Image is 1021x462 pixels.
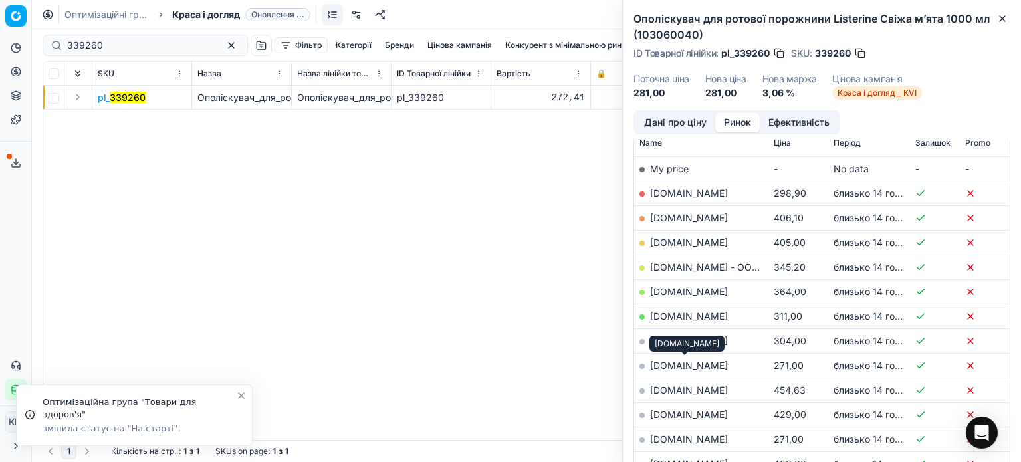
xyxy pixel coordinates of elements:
[43,423,236,435] div: змінила статус на "На старті".
[650,261,825,273] a: [DOMAIN_NAME] - ООО «Эпицентр К»
[832,74,922,84] dt: Цінова кампанія
[297,91,386,104] div: Ополіскувач_для_ротової_порожнини_Listerine_Свіжа_м’ята_1000_мл_(103060040)
[650,237,728,248] a: [DOMAIN_NAME]
[966,417,998,449] div: Open Intercom Messenger
[297,68,372,79] span: Назва лінійки товарів
[98,91,146,104] button: pl_339260
[705,86,746,100] dd: 281,00
[183,446,187,457] strong: 1
[43,396,236,421] div: Оптимізаційна група "Товари для здоров'я"
[762,86,817,100] dd: 3,06 %
[98,68,114,79] span: SKU
[649,336,725,352] div: [DOMAIN_NAME]
[633,11,1010,43] h2: Ополіскувач для ротової порожнини Listerine Свіжа м’ята 1000 мл (103060040)
[910,156,960,181] td: -
[285,446,288,457] strong: 1
[633,49,719,58] span: ID Товарної лінійки :
[650,409,728,420] a: [DOMAIN_NAME]
[172,8,240,21] span: Краса і догляд
[279,446,283,457] strong: з
[774,384,806,396] span: 454,63
[111,446,176,457] span: Кількість на стр.
[834,409,937,420] span: близько 14 годин тому
[774,409,806,420] span: 429,00
[6,412,26,432] span: КM
[43,443,95,459] nav: pagination
[834,433,937,445] span: близько 14 годин тому
[380,37,419,53] button: Бренди
[828,156,910,181] td: No data
[330,37,377,53] button: Категорії
[650,212,728,223] a: [DOMAIN_NAME]
[834,261,937,273] span: близько 14 годин тому
[596,68,606,79] span: 🔒
[98,91,146,104] span: pl_
[832,86,922,100] span: Краса і догляд _ KVI
[774,335,806,346] span: 304,00
[110,92,146,103] mark: 339260
[397,91,485,104] div: pl_339260
[197,92,572,103] span: Ополіскувач_для_ротової_порожнини_Listerine_Свіжа_м’ята_1000_мл_(103060040)
[64,8,150,21] a: Оптимізаційні групи
[650,384,728,396] a: [DOMAIN_NAME]
[61,443,76,459] button: 1
[196,446,199,457] strong: 1
[172,8,310,21] span: Краса і доглядОновлення ...
[760,113,838,132] button: Ефективність
[650,310,728,322] a: [DOMAIN_NAME]
[500,37,677,53] button: Конкурент з мінімальною ринковою ціною
[960,156,1010,181] td: -
[834,138,861,148] span: Період
[70,66,86,82] button: Expand all
[233,388,249,404] button: Close toast
[497,91,585,104] div: 272,41
[774,360,804,371] span: 271,00
[965,138,990,148] span: Promo
[5,411,27,433] button: КM
[774,212,804,223] span: 406,10
[639,138,662,148] span: Name
[774,138,791,148] span: Ціна
[197,68,221,79] span: Назва
[189,446,193,457] strong: з
[774,187,806,199] span: 298,90
[650,433,728,445] a: [DOMAIN_NAME]
[791,49,812,58] span: SKU :
[67,39,213,52] input: Пошук по SKU або назві
[273,446,276,457] strong: 1
[774,433,804,445] span: 271,00
[650,286,728,297] a: [DOMAIN_NAME]
[275,37,328,53] button: Фільтр
[650,360,728,371] a: [DOMAIN_NAME]
[650,163,689,174] span: My price
[834,187,937,199] span: близько 14 годин тому
[774,286,806,297] span: 364,00
[915,138,951,148] span: Залишок
[834,335,937,346] span: близько 14 годин тому
[111,446,199,457] div: :
[834,384,937,396] span: близько 14 годин тому
[422,37,497,53] button: Цінова кампанія
[834,310,937,322] span: близько 14 годин тому
[834,212,937,223] span: близько 14 годин тому
[834,360,937,371] span: близько 14 годин тому
[215,446,270,457] span: SKUs on page :
[774,310,802,322] span: 311,00
[834,286,937,297] span: близько 14 годин тому
[715,113,760,132] button: Ринок
[815,47,851,60] span: 339260
[650,335,728,346] a: [DOMAIN_NAME]
[635,113,715,132] button: Дані про ціну
[774,261,806,273] span: 345,20
[705,74,746,84] dt: Нова ціна
[762,74,817,84] dt: Нова маржа
[43,443,58,459] button: Go to previous page
[774,237,806,248] span: 405,00
[633,74,689,84] dt: Поточна ціна
[650,187,728,199] a: [DOMAIN_NAME]
[834,237,937,248] span: близько 14 годин тому
[64,8,310,21] nav: breadcrumb
[79,443,95,459] button: Go to next page
[397,68,471,79] span: ID Товарної лінійки
[245,8,310,21] span: Оновлення ...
